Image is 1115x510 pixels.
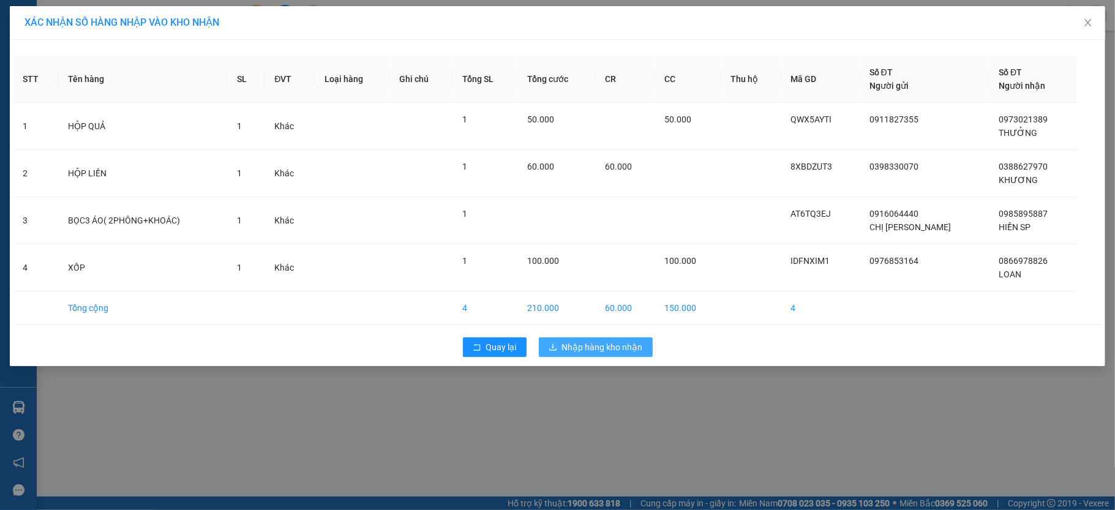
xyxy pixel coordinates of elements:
[999,222,1031,232] span: HIỀN SP
[315,56,389,103] th: Loại hàng
[999,128,1037,138] span: THƯỞNG
[1071,6,1105,40] button: Close
[595,291,655,325] td: 60.000
[13,150,58,197] td: 2
[869,67,893,77] span: Số ĐT
[462,209,467,219] span: 1
[265,244,315,291] td: Khác
[24,17,219,28] span: XÁC NHẬN SỐ HÀNG NHẬP VÀO KHO NHẬN
[655,56,721,103] th: CC
[781,56,860,103] th: Mã GD
[869,81,909,91] span: Người gửi
[527,114,554,124] span: 50.000
[605,162,632,171] span: 60.000
[462,114,467,124] span: 1
[58,244,227,291] td: XỐP
[999,67,1022,77] span: Số ĐT
[791,162,833,171] span: 8XBDZUT3
[791,209,832,219] span: AT6TQ3EJ
[265,103,315,150] td: Khác
[452,56,517,103] th: Tổng SL
[595,56,655,103] th: CR
[13,197,58,244] td: 3
[265,150,315,197] td: Khác
[462,256,467,266] span: 1
[539,337,653,357] button: downloadNhập hàng kho nhận
[869,256,918,266] span: 0976853164
[869,162,918,171] span: 0398330070
[227,56,265,103] th: SL
[237,263,242,272] span: 1
[486,340,517,354] span: Quay lại
[664,256,696,266] span: 100.000
[58,56,227,103] th: Tên hàng
[869,209,918,219] span: 0916064440
[527,256,559,266] span: 100.000
[7,10,68,71] img: logo.jpg
[237,168,242,178] span: 1
[7,71,99,91] h2: LP4MVE6T
[655,291,721,325] td: 150.000
[869,114,918,124] span: 0911827355
[13,103,58,150] td: 1
[13,244,58,291] td: 4
[265,197,315,244] td: Khác
[74,29,149,49] b: Sao Việt
[527,162,554,171] span: 60.000
[791,256,830,266] span: IDFNXIM1
[58,103,227,150] td: HỘP QUẢ
[549,343,557,353] span: download
[781,291,860,325] td: 4
[237,216,242,225] span: 1
[473,343,481,353] span: rollback
[265,56,315,103] th: ĐVT
[517,291,595,325] td: 210.000
[58,197,227,244] td: BỌC3 ÁO( 2PHÔNG+KHOÁC)
[237,121,242,131] span: 1
[452,291,517,325] td: 4
[999,175,1038,185] span: KHƯƠNG
[999,269,1021,279] span: LOAN
[721,56,781,103] th: Thu hộ
[869,222,951,232] span: CHỊ [PERSON_NAME]
[163,10,296,30] b: [DOMAIN_NAME]
[1083,18,1093,28] span: close
[58,291,227,325] td: Tổng cộng
[517,56,595,103] th: Tổng cước
[791,114,832,124] span: QWX5AYTI
[58,150,227,197] td: HỘP LIỀN
[462,162,467,171] span: 1
[64,71,296,148] h2: VP Nhận: VP 7 [PERSON_NAME]
[999,114,1048,124] span: 0973021389
[664,114,691,124] span: 50.000
[999,162,1048,171] span: 0388627970
[999,209,1048,219] span: 0985895887
[463,337,527,357] button: rollbackQuay lại
[999,256,1048,266] span: 0866978826
[562,340,643,354] span: Nhập hàng kho nhận
[389,56,452,103] th: Ghi chú
[13,56,58,103] th: STT
[999,81,1045,91] span: Người nhận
